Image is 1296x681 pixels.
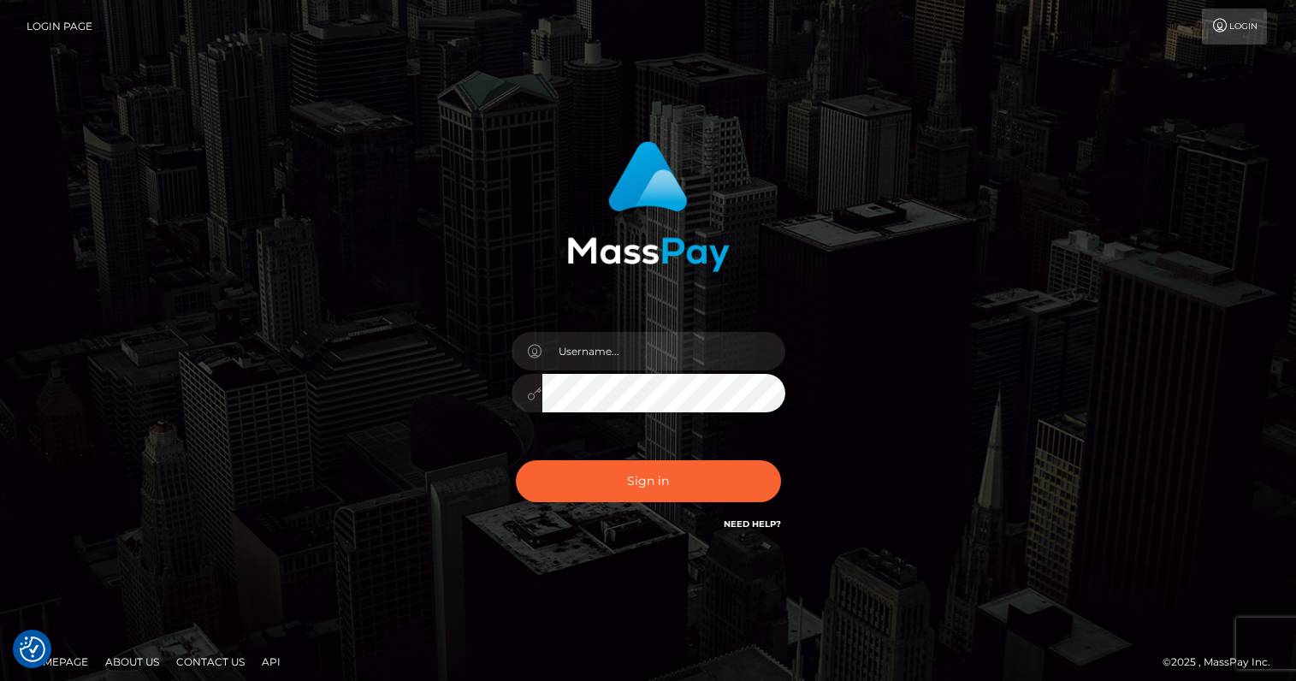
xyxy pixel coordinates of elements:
a: Homepage [19,648,95,675]
div: © 2025 , MassPay Inc. [1163,653,1283,672]
a: Login Page [27,9,92,44]
button: Sign in [516,460,781,502]
a: Need Help? [724,518,781,530]
a: API [255,648,287,675]
img: MassPay Login [567,141,730,272]
a: Contact Us [169,648,252,675]
a: About Us [98,648,166,675]
img: Revisit consent button [20,637,45,662]
a: Login [1202,9,1267,44]
input: Username... [542,332,785,370]
button: Consent Preferences [20,637,45,662]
